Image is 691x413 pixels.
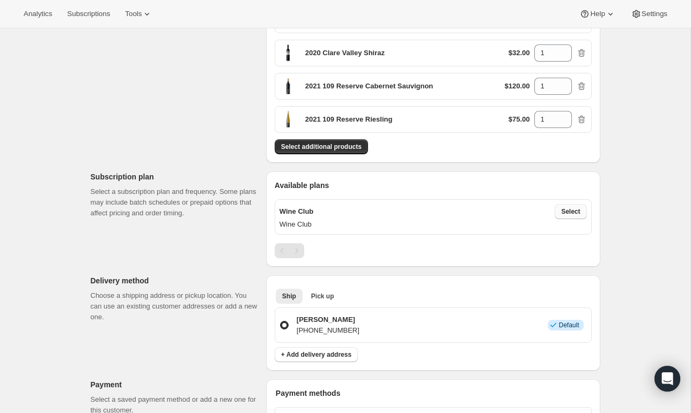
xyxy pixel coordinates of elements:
p: 2021 109 Reserve Riesling [305,114,393,125]
p: 2021 109 Reserve Cabernet Sauvignon [305,81,433,92]
span: Subscriptions [67,10,110,18]
p: Select a subscription plan and frequency. Some plans may include batch schedules or prepaid optio... [91,186,258,219]
span: + Add delivery address [281,350,351,359]
div: Open Intercom Messenger [655,366,680,392]
p: Payment methods [276,388,592,399]
button: Select [555,204,586,219]
p: Subscription plan [91,171,258,182]
span: Available plans [275,180,329,191]
span: Select [561,207,580,216]
p: 2020 Clare Valley Shiraz [305,48,385,58]
span: Ship [282,292,296,301]
p: $75.00 [509,114,530,125]
span: Analytics [24,10,52,18]
button: Settings [624,6,674,21]
nav: Pagination [275,243,304,258]
p: $120.00 [505,81,530,92]
span: Settings [642,10,667,18]
span: Help [590,10,605,18]
button: Select additional products [275,139,368,154]
p: Wine Club [280,206,313,217]
span: Default Title [280,111,297,128]
span: Default Title [280,78,297,95]
button: Help [573,6,622,21]
button: Analytics [17,6,58,21]
span: Select additional products [281,142,362,151]
span: Default [558,321,579,329]
p: Delivery method [91,275,258,286]
p: Payment [91,379,258,390]
button: Tools [119,6,159,21]
p: $32.00 [509,48,530,58]
span: Pick up [311,292,334,301]
span: Default Title [280,44,297,62]
p: [PERSON_NAME] [297,314,359,325]
span: Tools [125,10,142,18]
p: Wine Club [280,219,587,230]
p: Choose a shipping address or pickup location. You can use an existing customer addresses or add a... [91,290,258,322]
button: + Add delivery address [275,347,358,362]
p: [PHONE_NUMBER] [297,325,359,336]
button: Subscriptions [61,6,116,21]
